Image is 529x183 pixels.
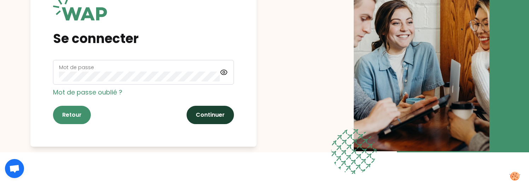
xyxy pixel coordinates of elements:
[53,106,91,124] button: Retour
[59,64,94,71] label: Mot de passe
[53,32,234,46] h1: Se connecter
[187,106,234,124] button: Continuer
[53,88,122,97] a: Mot de passe oublié ?
[5,159,24,178] a: Ouvrir le chat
